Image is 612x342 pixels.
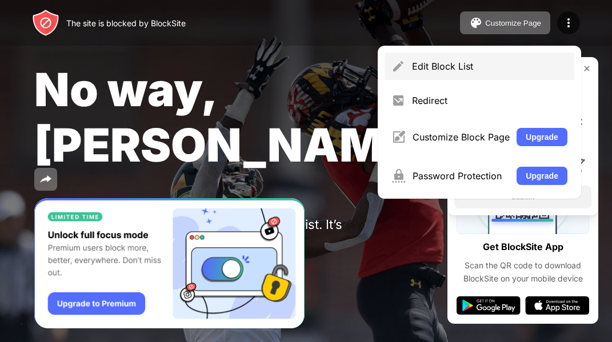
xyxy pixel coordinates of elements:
span: No way, [PERSON_NAME]. [34,62,446,172]
div: Redirect [412,95,567,106]
img: share.svg [39,172,53,186]
img: pallet.svg [469,16,483,30]
button: Upgrade [517,167,567,185]
div: Password Protection [413,170,510,182]
img: rate-us-close.svg [582,64,591,73]
img: menu-pencil.svg [391,59,405,73]
div: The site is blocked by BlockSite [66,18,186,28]
button: Upgrade [517,128,567,146]
div: Edit Block List [412,61,567,72]
div: Customize Block Page [413,131,510,143]
img: menu-customize.svg [391,130,406,144]
button: Customize Page [460,11,550,34]
img: menu-redirect.svg [391,94,405,107]
img: menu-icon.svg [562,16,575,30]
img: menu-password.svg [391,169,406,183]
iframe: Banner [34,198,305,329]
img: header-logo.svg [32,9,59,37]
div: Customize Page [485,19,541,27]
